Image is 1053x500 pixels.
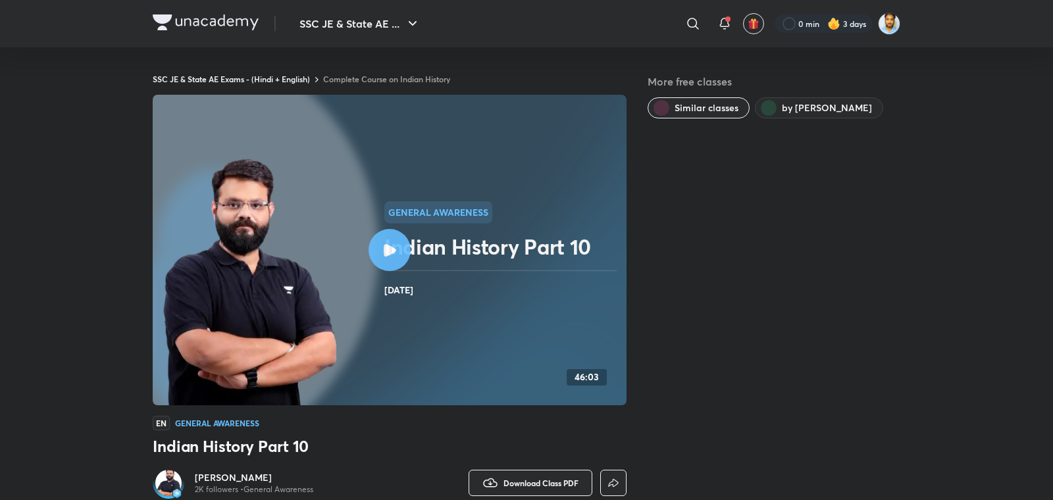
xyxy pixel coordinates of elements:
[172,489,182,498] img: badge
[748,18,759,30] img: avatar
[575,372,599,383] h4: 46:03
[195,471,313,484] a: [PERSON_NAME]
[827,17,840,30] img: streak
[175,419,259,427] h4: General Awareness
[743,13,764,34] button: avatar
[292,11,428,37] button: SSC JE & State AE ...
[153,14,259,30] img: Company Logo
[155,470,182,496] img: Avatar
[195,484,313,495] p: 2K followers • General Awareness
[384,234,621,260] h2: Indian History Part 10
[648,97,750,118] button: Similar classes
[782,101,872,114] span: by Amit Vijay
[675,101,738,114] span: Similar classes
[153,14,259,34] a: Company Logo
[153,416,170,430] span: EN
[503,478,578,488] span: Download Class PDF
[648,74,900,89] h5: More free classes
[469,470,592,496] button: Download Class PDF
[323,74,450,84] a: Complete Course on Indian History
[153,74,310,84] a: SSC JE & State AE Exams - (Hindi + English)
[384,282,621,299] h4: [DATE]
[153,436,627,457] h3: Indian History Part 10
[153,467,184,499] a: Avatarbadge
[878,12,900,35] img: Kunal Pradeep
[755,97,883,118] button: by Amit Vijay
